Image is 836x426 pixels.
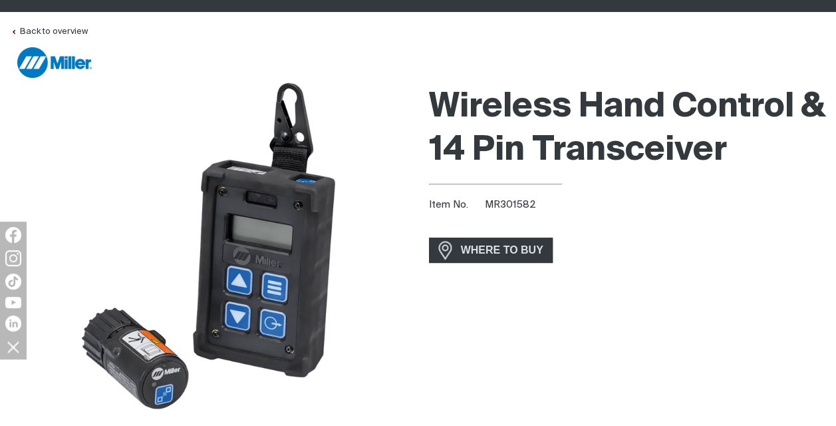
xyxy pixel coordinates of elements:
[429,198,483,213] span: Item No.
[5,297,21,308] img: YouTube
[5,316,21,331] img: LinkedIn
[429,238,553,262] a: WHERE TO BUY
[43,79,375,412] img: Wireless Hand Control & 14 Pin Transceiver
[429,86,826,172] h1: Wireless Hand Control & 14 Pin Transceiver
[5,274,21,290] img: TikTok
[452,240,552,261] span: WHERE TO BUY
[485,200,536,210] span: MR301582
[5,250,21,266] img: Instagram
[11,27,88,36] a: Back to overview
[5,227,21,243] img: Facebook
[2,335,25,358] img: hide socials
